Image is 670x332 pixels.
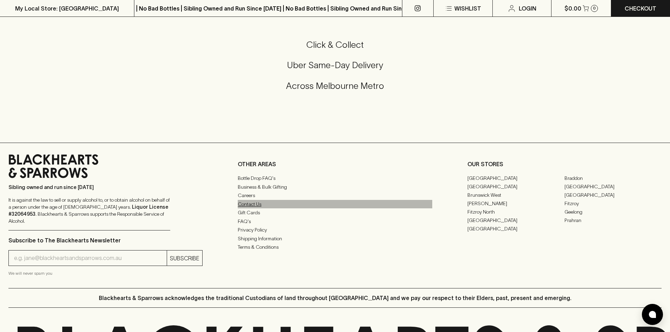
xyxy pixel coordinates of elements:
a: Prahran [564,216,662,224]
a: Fitzroy [564,199,662,208]
a: FAQ's [238,217,432,226]
a: Fitzroy North [467,208,564,216]
p: SUBSCRIBE [170,254,199,262]
p: OUR STORES [467,160,662,168]
a: Terms & Conditions [238,243,432,252]
button: SUBSCRIBE [167,250,202,266]
p: Sibling owned and run since [DATE] [8,184,170,191]
p: Subscribe to The Blackhearts Newsletter [8,236,203,245]
div: Call to action block [8,11,662,129]
img: bubble-icon [649,311,656,318]
a: [GEOGRAPHIC_DATA] [564,191,662,199]
a: [GEOGRAPHIC_DATA] [564,182,662,191]
a: Brunswick West [467,191,564,199]
h5: Across Melbourne Metro [8,80,662,92]
a: Privacy Policy [238,226,432,234]
a: Careers [238,191,432,200]
input: e.g. jane@blackheartsandsparrows.com.au [14,253,167,264]
p: Checkout [625,4,656,13]
p: Login [519,4,536,13]
p: My Local Store: [GEOGRAPHIC_DATA] [15,4,119,13]
h5: Click & Collect [8,39,662,51]
a: Business & Bulk Gifting [238,183,432,191]
p: OTHER AREAS [238,160,432,168]
p: Wishlist [454,4,481,13]
p: $0.00 [564,4,581,13]
a: Geelong [564,208,662,216]
a: [GEOGRAPHIC_DATA] [467,182,564,191]
a: Braddon [564,174,662,182]
a: Bottle Drop FAQ's [238,174,432,183]
p: We will never spam you [8,270,203,277]
a: Gift Cards [238,209,432,217]
a: [GEOGRAPHIC_DATA] [467,174,564,182]
p: It is against the law to sell or supply alcohol to, or to obtain alcohol on behalf of a person un... [8,196,170,224]
p: Blackhearts & Sparrows acknowledges the traditional Custodians of land throughout [GEOGRAPHIC_DAT... [99,294,572,302]
a: [PERSON_NAME] [467,199,564,208]
h5: Uber Same-Day Delivery [8,59,662,71]
a: Contact Us [238,200,432,208]
p: 0 [593,6,596,10]
a: [GEOGRAPHIC_DATA] [467,224,564,233]
a: Shipping Information [238,234,432,243]
a: [GEOGRAPHIC_DATA] [467,216,564,224]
